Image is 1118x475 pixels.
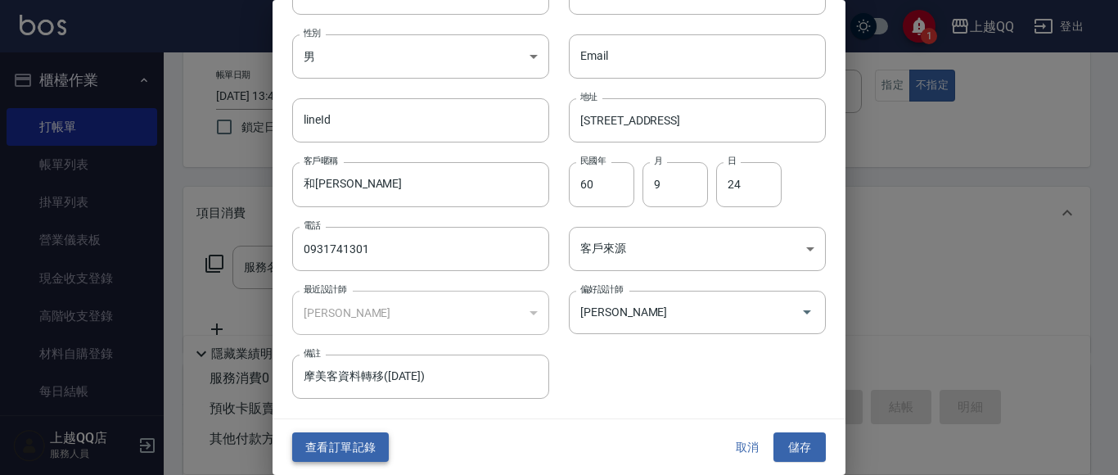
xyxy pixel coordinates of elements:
[580,155,606,167] label: 民國年
[304,283,346,296] label: 最近設計師
[654,155,662,167] label: 月
[304,347,321,360] label: 備註
[304,155,338,167] label: 客戶暱稱
[728,155,736,167] label: 日
[292,291,549,335] div: [PERSON_NAME]
[580,91,597,103] label: 地址
[292,34,549,79] div: 男
[721,432,773,463] button: 取消
[304,219,321,232] label: 電話
[773,432,826,463] button: 儲存
[292,432,389,463] button: 查看訂單記錄
[794,299,820,325] button: Open
[304,27,321,39] label: 性別
[580,283,623,296] label: 偏好設計師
